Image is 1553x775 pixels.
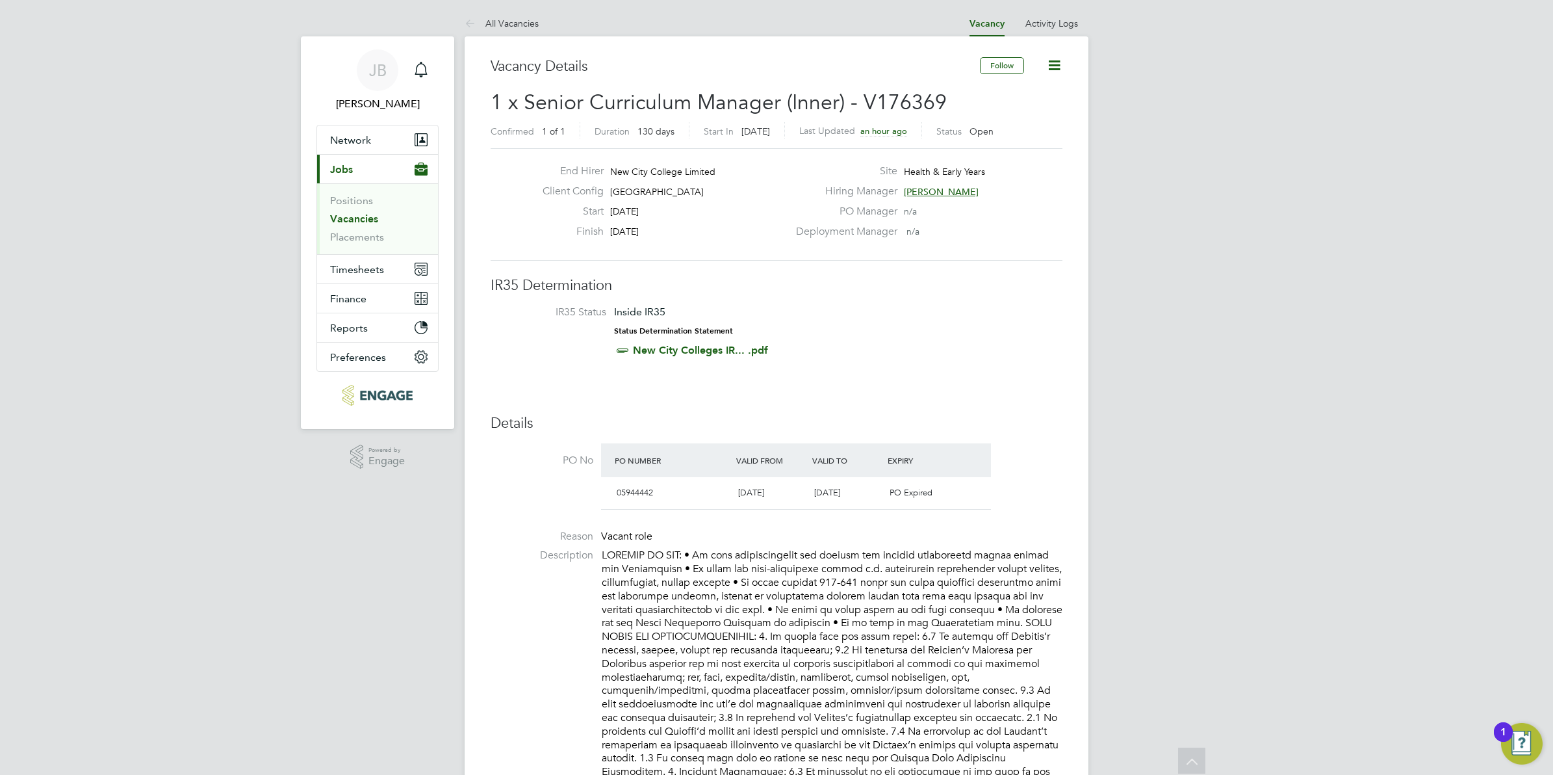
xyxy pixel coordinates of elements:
[330,263,384,276] span: Timesheets
[860,125,907,137] span: an hour ago
[814,487,840,498] span: [DATE]
[633,344,768,356] a: New City Colleges IR... .pdf
[788,225,897,239] label: Deployment Manager
[317,343,438,371] button: Preferences
[465,18,539,29] a: All Vacancies
[809,449,885,472] div: Valid To
[969,125,994,137] span: Open
[969,18,1005,29] a: Vacancy
[614,306,665,318] span: Inside IR35
[741,125,770,137] span: [DATE]
[491,414,1062,433] h3: Details
[884,449,960,472] div: Expiry
[1501,723,1543,765] button: Open Resource Center, 1 new notification
[342,385,412,406] img: protocol-logo-retina.png
[532,225,604,239] label: Finish
[369,62,387,79] span: JB
[614,326,733,335] strong: Status Determination Statement
[330,322,368,334] span: Reports
[788,185,897,198] label: Hiring Manager
[330,134,371,146] span: Network
[904,166,985,177] span: Health & Early Years
[491,454,593,467] label: PO No
[491,276,1062,295] h3: IR35 Determination
[316,96,439,112] span: Josh Boulding
[330,213,378,225] a: Vacancies
[491,125,534,137] label: Confirmed
[317,183,438,254] div: Jobs
[317,284,438,313] button: Finance
[904,205,917,217] span: n/a
[601,530,652,543] span: Vacant role
[491,90,947,115] span: 1 x Senior Curriculum Manager (Inner) - V176369
[532,164,604,178] label: End Hirer
[704,125,734,137] label: Start In
[301,36,454,429] nav: Main navigation
[610,186,704,198] span: [GEOGRAPHIC_DATA]
[980,57,1024,74] button: Follow
[317,255,438,283] button: Timesheets
[637,125,674,137] span: 130 days
[610,205,639,217] span: [DATE]
[890,487,932,498] span: PO Expired
[595,125,630,137] label: Duration
[788,164,897,178] label: Site
[936,125,962,137] label: Status
[1025,18,1078,29] a: Activity Logs
[330,231,384,243] a: Placements
[610,166,715,177] span: New City College Limited
[330,194,373,207] a: Positions
[317,313,438,342] button: Reports
[350,445,405,469] a: Powered byEngage
[330,163,353,176] span: Jobs
[1500,732,1506,749] div: 1
[611,449,733,472] div: PO Number
[316,385,439,406] a: Go to home page
[617,487,653,498] span: 05944442
[906,226,919,237] span: n/a
[738,487,764,498] span: [DATE]
[330,351,386,363] span: Preferences
[330,293,366,305] span: Finance
[788,205,897,218] label: PO Manager
[904,186,979,198] span: [PERSON_NAME]
[491,57,980,76] h3: Vacancy Details
[610,226,639,237] span: [DATE]
[491,530,593,544] label: Reason
[368,456,405,467] span: Engage
[368,445,405,456] span: Powered by
[542,125,565,137] span: 1 of 1
[532,185,604,198] label: Client Config
[504,306,606,319] label: IR35 Status
[799,125,855,137] label: Last Updated
[317,155,438,183] button: Jobs
[317,125,438,154] button: Network
[733,449,809,472] div: Valid From
[316,49,439,112] a: JB[PERSON_NAME]
[532,205,604,218] label: Start
[491,549,593,562] label: Description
